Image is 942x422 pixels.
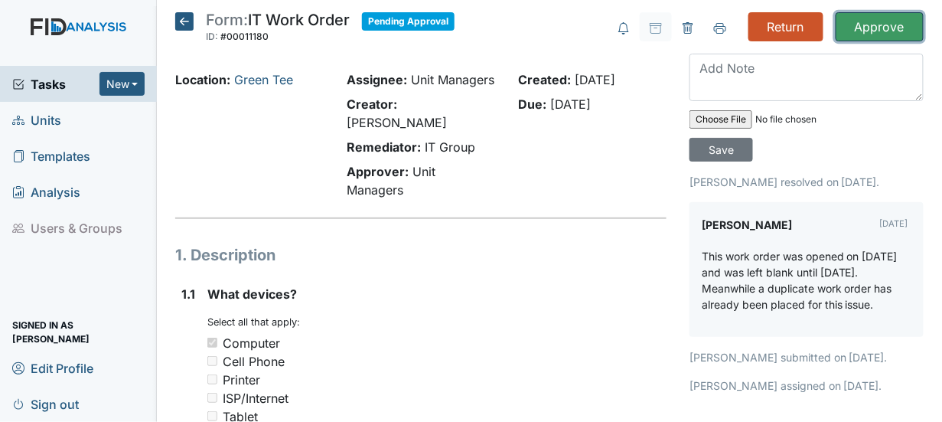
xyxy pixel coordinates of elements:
[12,144,90,168] span: Templates
[99,72,145,96] button: New
[411,72,494,87] span: Unit Managers
[689,349,924,365] p: [PERSON_NAME] submitted on [DATE].
[425,139,475,155] span: IT Group
[748,12,823,41] input: Return
[223,352,285,371] div: Cell Phone
[880,218,908,229] small: [DATE]
[518,72,571,87] strong: Created:
[689,138,753,162] input: Save
[175,72,230,87] strong: Location:
[223,389,288,407] div: ISP/Internet
[223,334,280,352] div: Computer
[347,97,397,112] strong: Creator:
[220,31,269,42] span: #00011180
[207,356,217,366] input: Cell Phone
[207,338,217,348] input: Computer
[12,320,145,344] span: Signed in as [PERSON_NAME]
[175,244,667,267] h1: 1. Description
[207,375,217,384] input: Printer
[347,164,409,179] strong: Approver:
[206,31,218,42] span: ID:
[836,12,924,41] input: Approve
[362,12,455,31] span: Pending Approval
[12,180,80,204] span: Analysis
[12,392,79,416] span: Sign out
[575,72,615,87] span: [DATE]
[347,72,407,87] strong: Assignee:
[12,356,93,380] span: Edit Profile
[702,214,792,236] label: [PERSON_NAME]
[347,139,421,155] strong: Remediator:
[518,97,546,112] strong: Due:
[206,12,350,46] div: IT Work Order
[12,108,61,132] span: Units
[181,285,195,303] label: 1.1
[207,286,297,302] span: What devices?
[223,371,260,389] div: Printer
[550,97,591,112] span: [DATE]
[12,75,99,93] a: Tasks
[207,393,217,403] input: ISP/Internet
[207,411,217,421] input: Tablet
[234,72,293,87] a: Green Tee
[689,378,924,394] p: [PERSON_NAME] assigned on [DATE].
[347,115,447,130] span: [PERSON_NAME]
[702,248,911,312] p: This work order was opened on [DATE] and was left blank until [DATE]. Meanwhile a duplicate work ...
[207,316,300,328] small: Select all that apply:
[689,174,924,190] p: [PERSON_NAME] resolved on [DATE].
[206,11,248,29] span: Form:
